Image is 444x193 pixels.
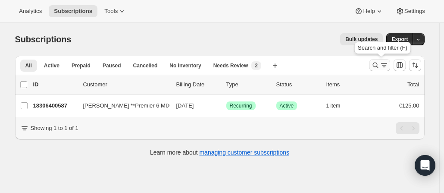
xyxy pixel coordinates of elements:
[176,102,194,109] span: [DATE]
[349,5,388,17] button: Help
[176,80,219,89] p: Billing Date
[83,101,175,110] span: [PERSON_NAME] **Premier 6 MIX**
[33,100,419,112] div: 18306400587[PERSON_NAME] **Premier 6 MIX**[DATE]SuccessRecurringSuccessActive1 item€125.00
[33,101,76,110] p: 18306400587
[391,5,430,17] button: Settings
[409,59,421,71] button: Sort the results
[345,36,378,43] span: Bulk updates
[391,36,408,43] span: Export
[415,155,435,176] div: Open Intercom Messenger
[44,62,59,69] span: Active
[276,80,319,89] p: Status
[15,35,72,44] span: Subscriptions
[340,33,383,45] button: Bulk updates
[49,5,97,17] button: Subscriptions
[394,59,406,71] button: Customize table column order and visibility
[14,5,47,17] button: Analytics
[33,80,76,89] p: ID
[268,60,282,72] button: Create new view
[326,102,341,109] span: 1 item
[33,80,419,89] div: IDCustomerBilling DateTypeStatusItemsTotal
[226,80,269,89] div: Type
[280,102,294,109] span: Active
[19,8,42,15] span: Analytics
[407,80,419,89] p: Total
[25,62,32,69] span: All
[150,148,289,157] p: Learn more about
[255,62,258,69] span: 2
[31,124,78,133] p: Showing 1 to 1 of 1
[396,122,419,134] nav: Pagination
[213,62,248,69] span: Needs Review
[169,62,201,69] span: No inventory
[404,8,425,15] span: Settings
[78,99,164,113] button: [PERSON_NAME] **Premier 6 MIX**
[83,80,169,89] p: Customer
[399,102,419,109] span: €125.00
[99,5,131,17] button: Tools
[230,102,252,109] span: Recurring
[54,8,92,15] span: Subscriptions
[104,8,118,15] span: Tools
[199,149,289,156] a: managing customer subscriptions
[72,62,91,69] span: Prepaid
[326,100,350,112] button: 1 item
[369,59,390,71] button: Search and filter results
[326,80,369,89] div: Items
[103,62,121,69] span: Paused
[133,62,158,69] span: Cancelled
[386,33,413,45] button: Export
[363,8,375,15] span: Help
